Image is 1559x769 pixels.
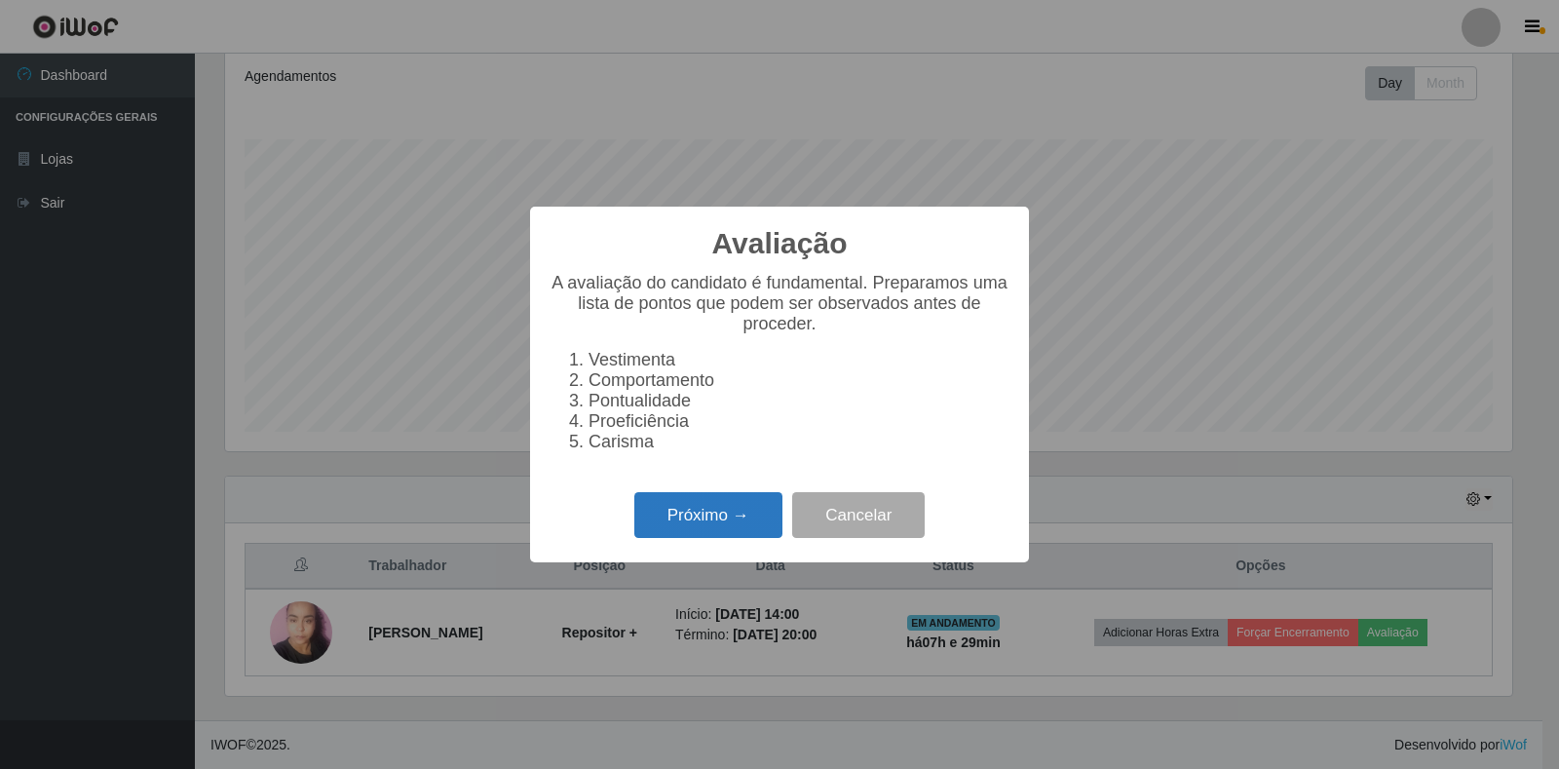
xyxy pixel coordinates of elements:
[589,391,1009,411] li: Pontualidade
[589,350,1009,370] li: Vestimenta
[634,492,782,538] button: Próximo →
[589,370,1009,391] li: Comportamento
[792,492,925,538] button: Cancelar
[712,226,848,261] h2: Avaliação
[550,273,1009,334] p: A avaliação do candidato é fundamental. Preparamos uma lista de pontos que podem ser observados a...
[589,411,1009,432] li: Proeficiência
[589,432,1009,452] li: Carisma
